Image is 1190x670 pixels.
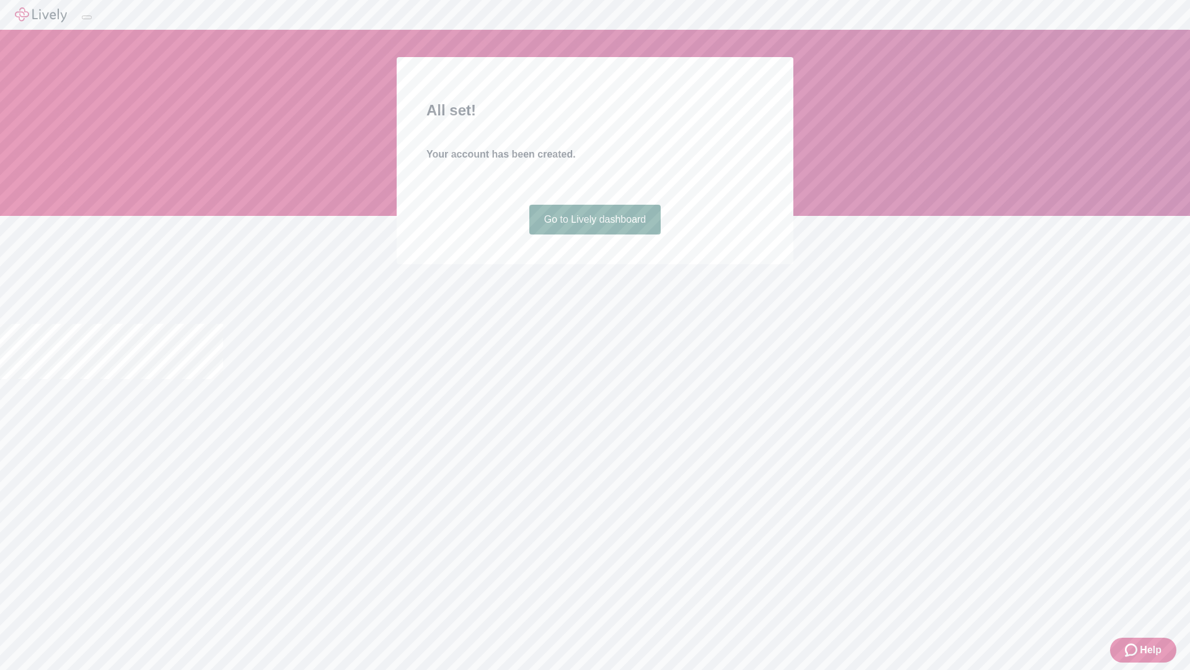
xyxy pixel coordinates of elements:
[1125,643,1140,658] svg: Zendesk support icon
[529,205,661,234] a: Go to Lively dashboard
[426,99,764,122] h2: All set!
[1110,638,1176,663] button: Zendesk support iconHelp
[82,16,92,19] button: Log out
[426,147,764,162] h4: Your account has been created.
[1140,643,1161,658] span: Help
[15,7,67,22] img: Lively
